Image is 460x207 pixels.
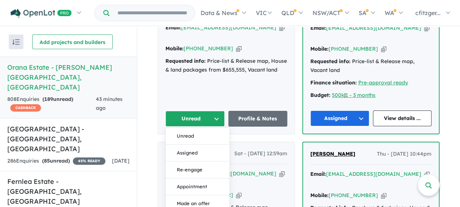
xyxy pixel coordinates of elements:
button: Copy [236,191,242,199]
a: 500k [332,92,344,98]
input: Try estate name, suburb, builder or developer [111,5,193,21]
button: Copy [424,170,430,178]
span: Thu - [DATE] 10:44pm [377,150,431,159]
strong: Budget: [310,92,330,98]
strong: ( unread) [42,96,73,102]
span: 189 [44,96,53,102]
span: Sat - [DATE] 12:59am [234,149,287,158]
button: Copy [381,45,386,53]
div: Price-list & Release map, Vacant land [310,57,431,75]
h5: Fernlea Estate - [GEOGRAPHIC_DATA] , [GEOGRAPHIC_DATA] [7,177,130,206]
strong: ( unread) [42,157,70,164]
button: Assigned [310,110,369,126]
a: [PHONE_NUMBER] [329,46,378,52]
span: 45 % READY [73,157,105,165]
button: Appointment [166,178,229,195]
a: [EMAIL_ADDRESS][DOMAIN_NAME] [326,25,421,31]
button: Copy [279,170,285,178]
button: Re-engage [166,161,229,178]
a: [EMAIL_ADDRESS][DOMAIN_NAME] [326,171,421,177]
div: 808 Enquir ies [7,95,96,113]
a: Profile & Notes [228,111,288,127]
a: View details ... [373,110,432,126]
button: Unread [165,111,225,127]
a: [PHONE_NUMBER] [184,45,233,52]
button: Copy [381,192,386,199]
div: Price-list & Release map, House & land packages from $655,555, Vacant land [165,57,287,75]
button: Copy [279,24,285,32]
span: 43 minutes ago [96,96,123,111]
span: [PERSON_NAME] [310,150,355,157]
button: Assigned [166,145,229,161]
a: [PERSON_NAME] [310,150,355,159]
strong: Mobile: [310,46,329,52]
span: 85 [44,157,50,164]
img: sort.svg [12,39,20,45]
a: [PHONE_NUMBER] [329,192,378,199]
strong: Finance situation: [310,79,357,86]
span: CASHBACK [10,104,41,112]
button: Copy [236,45,242,52]
strong: Requested info: [310,58,351,65]
strong: Requested info: [165,58,206,64]
div: | [310,91,431,100]
a: 1 - 3 months [345,92,375,98]
button: Add projects and builders [32,34,113,49]
h5: Orana Estate - [PERSON_NAME][GEOGRAPHIC_DATA] , [GEOGRAPHIC_DATA] [7,62,130,92]
img: Openlot PRO Logo White [11,9,72,18]
strong: Mobile: [310,192,329,199]
button: Unread [166,128,229,145]
span: [DATE] [112,157,130,164]
strong: Mobile: [165,45,184,52]
strong: Email: [310,171,326,177]
div: 286 Enquir ies [7,157,105,166]
span: cfitzger... [415,9,441,17]
a: [EMAIL_ADDRESS][DOMAIN_NAME] [181,24,276,31]
strong: Email: [165,24,181,31]
a: Pre-approval ready [358,79,408,86]
button: Copy [424,24,430,32]
h5: [GEOGRAPHIC_DATA] - [GEOGRAPHIC_DATA] , [GEOGRAPHIC_DATA] [7,124,130,154]
strong: Email: [310,25,326,31]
